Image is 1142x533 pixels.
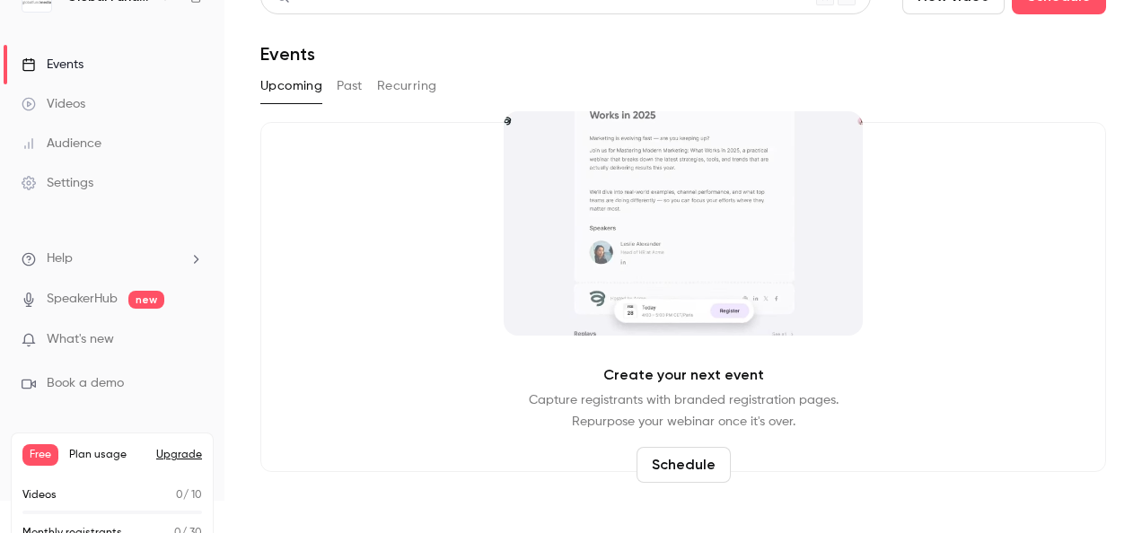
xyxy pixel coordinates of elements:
span: new [128,291,164,309]
div: Settings [22,174,93,192]
p: / 10 [176,487,202,503]
div: Videos [22,95,85,113]
span: Free [22,444,58,466]
span: What's new [47,330,114,349]
button: Schedule [637,447,731,483]
p: Capture registrants with branded registration pages. Repurpose your webinar once it's over. [529,389,839,433]
button: Upcoming [260,72,322,100]
span: Book a demo [47,374,124,393]
p: Create your next event [603,364,764,386]
iframe: Noticeable Trigger [181,332,203,348]
p: Videos [22,487,57,503]
span: Help [47,249,73,268]
a: SpeakerHub [47,290,118,309]
button: Recurring [377,72,437,100]
button: Upgrade [156,448,202,462]
div: Events [22,56,83,74]
button: Past [337,72,363,100]
div: Audience [22,135,101,153]
span: 0 [176,490,183,501]
h1: Events [260,43,315,65]
li: help-dropdown-opener [22,249,203,268]
span: Plan usage [69,448,145,462]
